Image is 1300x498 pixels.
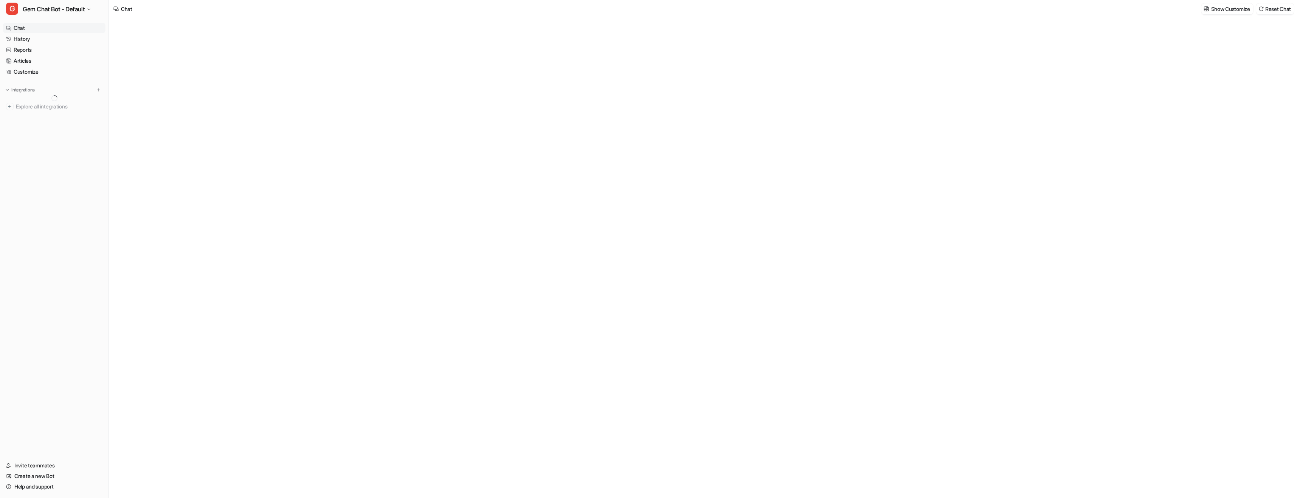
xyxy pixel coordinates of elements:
a: Chat [3,23,105,33]
a: Help and support [3,481,105,492]
span: Explore all integrations [16,101,102,113]
button: Reset Chat [1256,3,1294,14]
img: explore all integrations [6,103,14,110]
span: Gem Chat Bot - Default [23,4,85,14]
a: Reports [3,45,105,55]
a: Invite teammates [3,460,105,471]
a: History [3,34,105,44]
a: Customize [3,67,105,77]
img: menu_add.svg [96,87,101,93]
p: Integrations [11,87,35,93]
p: Show Customize [1211,5,1250,13]
a: Create a new Bot [3,471,105,481]
img: expand menu [5,87,10,93]
span: G [6,3,18,15]
a: Articles [3,56,105,66]
img: reset [1258,6,1264,12]
button: Show Customize [1201,3,1253,14]
button: Integrations [3,86,37,94]
img: customize [1204,6,1209,12]
a: Explore all integrations [3,101,105,112]
div: Chat [121,5,132,13]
